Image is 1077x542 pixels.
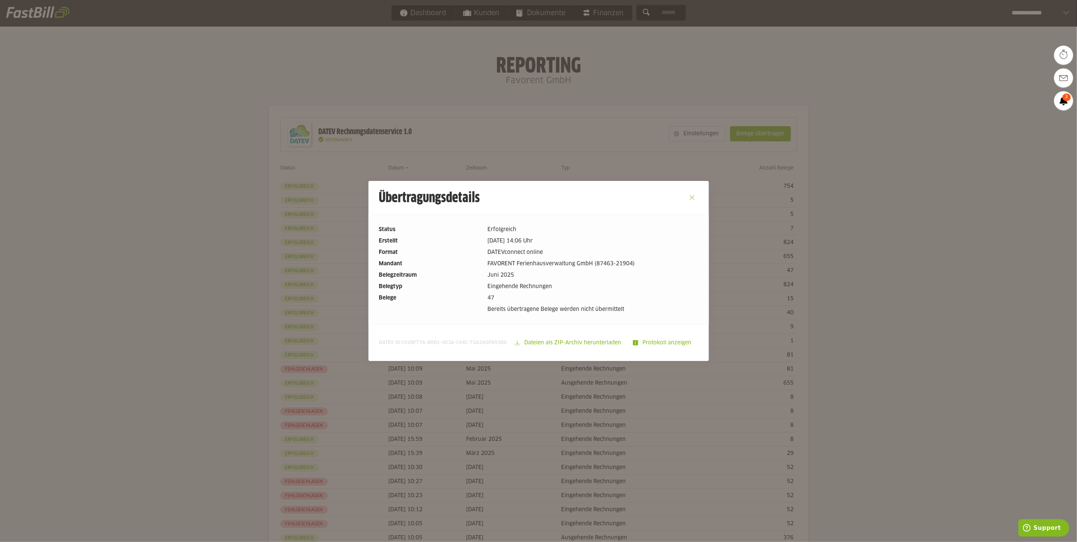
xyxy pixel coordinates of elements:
dt: Belegtyp [379,282,481,291]
dd: Bereits übertragene Belege werden nicht übermittelt [487,305,698,314]
dd: FAVORENT Ferienhausverwaltung GmbH (87463-21904) [487,260,698,268]
dt: Belegzeitraum [379,271,481,279]
span: 592BF77A-BDB1-403A-C44C-73A2A0FB93D6 [402,341,507,345]
span: 3 [1063,94,1071,101]
dt: Format [379,248,481,257]
sl-button: Protokoll anzeigen [628,335,698,350]
dt: Status [379,225,481,234]
dd: Erfolgreich [487,225,698,234]
iframe: Öffnet ein Widget, in dem Sie weitere Informationen finden [1018,519,1069,538]
sl-button: Dateien als ZIP-Archiv herunterladen [510,335,628,350]
a: 3 [1054,91,1073,110]
dd: 47 [487,294,698,302]
dd: DATEVconnect online [487,248,698,257]
dt: Mandant [379,260,481,268]
dd: Juni 2025 [487,271,698,279]
span: DATEV ID: [379,340,507,346]
dd: Eingehende Rechnungen [487,282,698,291]
dt: Erstellt [379,237,481,245]
dt: Belege [379,294,481,302]
dd: [DATE] 14:06 Uhr [487,237,698,245]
